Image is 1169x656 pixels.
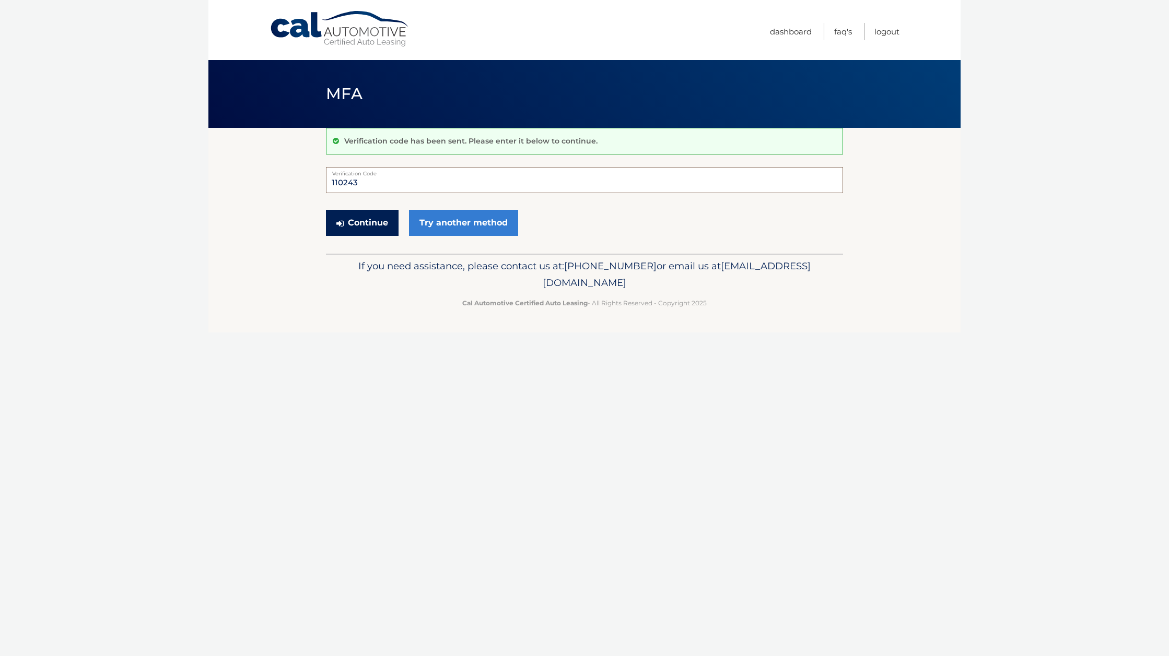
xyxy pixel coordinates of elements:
a: FAQ's [834,23,852,40]
button: Continue [326,210,399,236]
a: Cal Automotive [270,10,411,47]
p: - All Rights Reserved - Copyright 2025 [333,297,836,308]
p: If you need assistance, please contact us at: or email us at [333,258,836,291]
p: Verification code has been sent. Please enter it below to continue. [344,136,598,146]
label: Verification Code [326,167,843,175]
strong: Cal Automotive Certified Auto Leasing [462,299,588,307]
a: Try another method [409,210,518,236]
a: Dashboard [770,23,812,40]
input: Verification Code [326,167,843,193]
span: [PHONE_NUMBER] [564,260,657,272]
span: [EMAIL_ADDRESS][DOMAIN_NAME] [543,260,811,289]
a: Logout [874,23,899,40]
span: MFA [326,84,363,103]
